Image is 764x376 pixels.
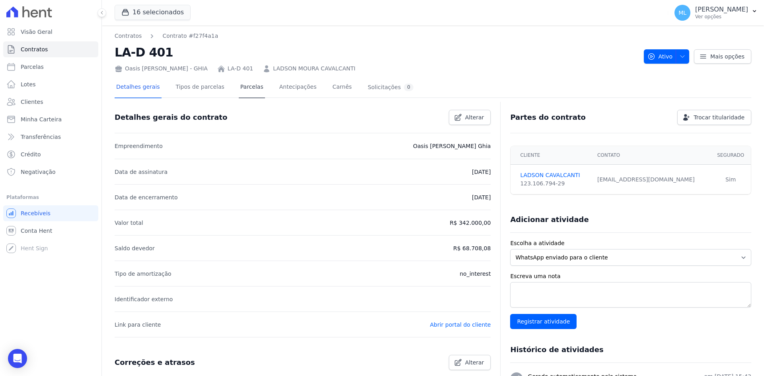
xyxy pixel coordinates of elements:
span: Lotes [21,80,36,88]
p: [PERSON_NAME] [695,6,748,14]
p: Identificador externo [115,294,173,304]
a: Clientes [3,94,98,110]
input: Registrar atividade [510,314,577,329]
span: Parcelas [21,63,44,71]
h3: Correções e atrasos [115,358,195,367]
p: Empreendimento [115,141,163,151]
a: Visão Geral [3,24,98,40]
a: Trocar titularidade [677,110,751,125]
p: Ver opções [695,14,748,20]
span: Trocar titularidade [694,113,745,121]
a: Contratos [115,32,142,40]
nav: Breadcrumb [115,32,637,40]
th: Contato [592,146,711,165]
span: Recebíveis [21,209,51,217]
a: Detalhes gerais [115,77,162,98]
th: Cliente [511,146,592,165]
a: Carnês [331,77,353,98]
p: Link para cliente [115,320,161,329]
span: Negativação [21,168,56,176]
a: Abrir portal do cliente [430,321,491,328]
a: LA-D 401 [228,64,253,73]
span: Alterar [465,358,484,366]
td: Sim [710,165,751,195]
span: Clientes [21,98,43,106]
a: Crédito [3,146,98,162]
a: LADSON CAVALCANTI [520,171,588,179]
h3: Detalhes gerais do contrato [115,113,227,122]
a: Mais opções [694,49,751,64]
h2: LA-D 401 [115,43,637,61]
a: Alterar [449,355,491,370]
span: ML [678,10,686,16]
div: [EMAIL_ADDRESS][DOMAIN_NAME] [597,175,706,184]
a: Minha Carteira [3,111,98,127]
a: LADSON MOURA CAVALCANTI [273,64,355,73]
span: Transferências [21,133,61,141]
h3: Partes do contrato [510,113,586,122]
th: Segurado [710,146,751,165]
span: Contratos [21,45,48,53]
p: Valor total [115,218,143,228]
a: Conta Hent [3,223,98,239]
div: Plataformas [6,193,95,202]
h3: Adicionar atividade [510,215,589,224]
p: Data de encerramento [115,193,178,202]
span: Minha Carteira [21,115,62,123]
p: [DATE] [472,193,491,202]
div: Solicitações [368,84,413,91]
div: 123.106.794-29 [520,179,588,188]
div: Oasis [PERSON_NAME] - GHIA [115,64,208,73]
p: [DATE] [472,167,491,177]
span: Alterar [465,113,484,121]
button: Ativo [644,49,690,64]
button: ML [PERSON_NAME] Ver opções [668,2,764,24]
span: Conta Hent [21,227,52,235]
p: R$ 68.708,08 [453,244,491,253]
h3: Histórico de atividades [510,345,603,355]
span: Crédito [21,150,41,158]
p: Data de assinatura [115,167,168,177]
span: Ativo [647,49,673,64]
a: Solicitações0 [366,77,415,98]
button: 16 selecionados [115,5,191,20]
div: 0 [404,84,413,91]
a: Antecipações [278,77,318,98]
p: Oasis [PERSON_NAME] Ghia [413,141,491,151]
a: Contratos [3,41,98,57]
span: Mais opções [710,53,745,60]
a: Parcelas [3,59,98,75]
a: Contrato #f27f4a1a [162,32,218,40]
span: Visão Geral [21,28,53,36]
p: R$ 342.000,00 [450,218,491,228]
p: no_interest [460,269,491,279]
div: Open Intercom Messenger [8,349,27,368]
label: Escreva uma nota [510,272,751,281]
a: Alterar [449,110,491,125]
a: Lotes [3,76,98,92]
p: Tipo de amortização [115,269,172,279]
a: Parcelas [239,77,265,98]
a: Transferências [3,129,98,145]
a: Negativação [3,164,98,180]
nav: Breadcrumb [115,32,218,40]
p: Saldo devedor [115,244,155,253]
a: Recebíveis [3,205,98,221]
a: Tipos de parcelas [174,77,226,98]
label: Escolha a atividade [510,239,751,247]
